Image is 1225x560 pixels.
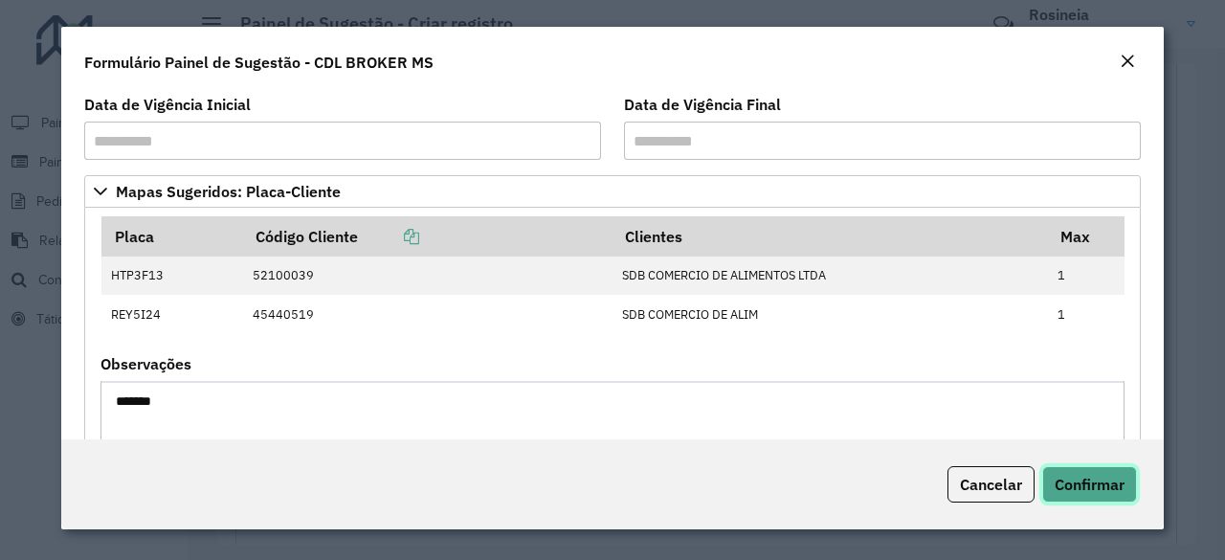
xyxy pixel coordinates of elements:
[242,295,612,333] td: 45440519
[1042,466,1137,503] button: Confirmar
[1048,295,1125,333] td: 1
[947,466,1035,503] button: Cancelar
[101,257,243,295] td: HTP3F13
[242,257,612,295] td: 52100039
[101,216,243,257] th: Placa
[242,216,612,257] th: Código Cliente
[100,352,191,375] label: Observações
[1114,50,1141,75] button: Close
[1048,257,1125,295] td: 1
[1120,54,1135,69] em: Fechar
[1048,216,1125,257] th: Max
[624,93,781,116] label: Data de Vigência Final
[101,295,243,333] td: REY5I24
[84,51,434,74] h4: Formulário Painel de Sugestão - CDL BROKER MS
[612,216,1047,257] th: Clientes
[116,184,341,199] span: Mapas Sugeridos: Placa-Cliente
[612,257,1047,295] td: SDB COMERCIO DE ALIMENTOS LTDA
[84,93,251,116] label: Data de Vigência Inicial
[612,295,1047,333] td: SDB COMERCIO DE ALIM
[358,227,419,246] a: Copiar
[84,175,1141,208] a: Mapas Sugeridos: Placa-Cliente
[1055,475,1125,494] span: Confirmar
[960,475,1022,494] span: Cancelar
